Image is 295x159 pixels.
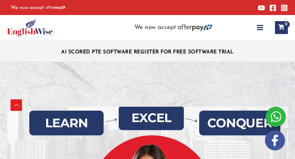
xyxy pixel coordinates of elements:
a: AI SCORED PTE SOFTWARE REGISTER FOR FREE SOFTWARE TRIAL [61,49,234,55]
img: cropped-ew-logo [7,19,53,37]
aside: Header Widget 1 [56,44,239,58]
a: Facebook [269,4,276,11]
a: Instagram [281,4,288,11]
img: white-facebook.png [265,130,285,150]
img: Afterpay-Logo [46,6,65,10]
a: YouTube [258,4,265,11]
span: We now accept [11,4,44,11]
img: Afterpay-Logo [178,24,212,31]
span: We now accept [134,24,176,31]
aside: Header Widget 2 [131,24,216,32]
